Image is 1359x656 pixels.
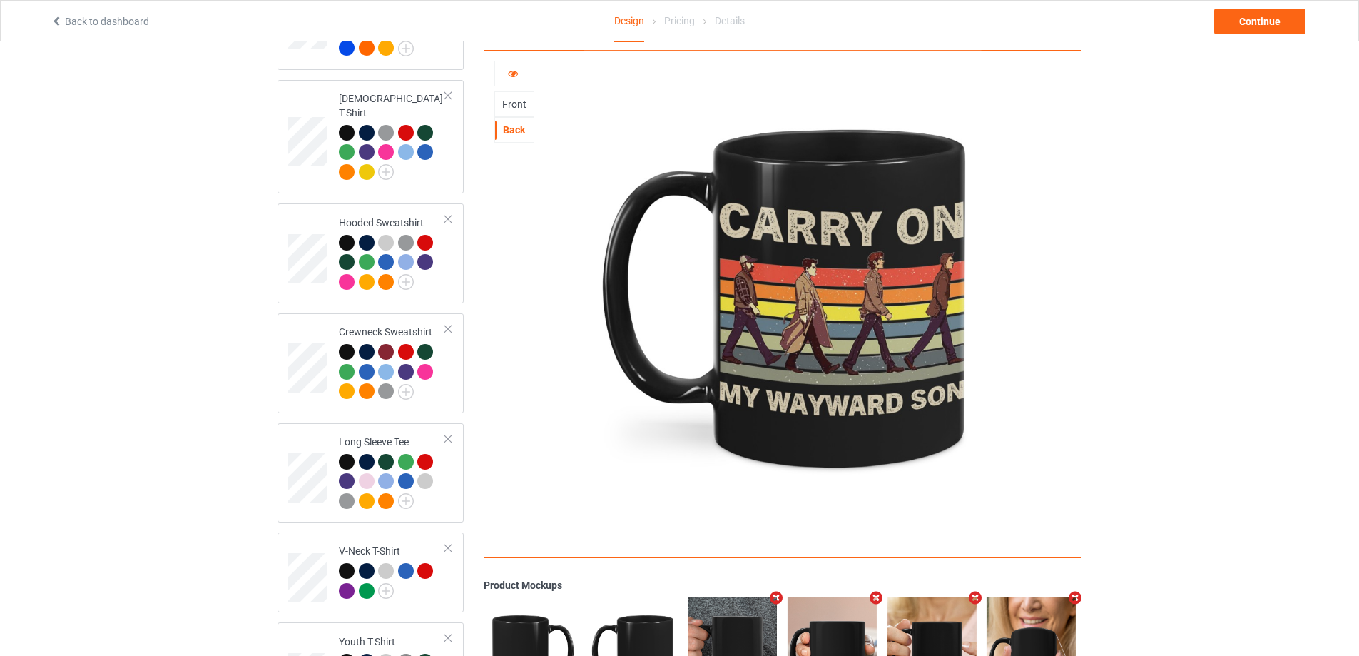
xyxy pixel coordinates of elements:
[339,544,445,597] div: V-Neck T-Shirt
[278,80,464,194] div: [DEMOGRAPHIC_DATA] T-Shirt
[867,590,885,605] i: Remove mockup
[398,493,414,509] img: svg+xml;base64,PD94bWwgdmVyc2lvbj0iMS4wIiBlbmNvZGluZz0iVVRGLTgiPz4KPHN2ZyB3aWR0aD0iMjJweCIgaGVpZ2...
[614,1,644,42] div: Design
[967,590,984,605] i: Remove mockup
[278,423,464,523] div: Long Sleeve Tee
[398,274,414,290] img: svg+xml;base64,PD94bWwgdmVyc2lvbj0iMS4wIiBlbmNvZGluZz0iVVRGLTgiPz4KPHN2ZyB3aWR0aD0iMjJweCIgaGVpZ2...
[768,590,785,605] i: Remove mockup
[398,384,414,400] img: svg+xml;base64,PD94bWwgdmVyc2lvbj0iMS4wIiBlbmNvZGluZz0iVVRGLTgiPz4KPHN2ZyB3aWR0aD0iMjJweCIgaGVpZ2...
[378,583,394,599] img: svg+xml;base64,PD94bWwgdmVyc2lvbj0iMS4wIiBlbmNvZGluZz0iVVRGLTgiPz4KPHN2ZyB3aWR0aD0iMjJweCIgaGVpZ2...
[664,1,695,41] div: Pricing
[278,533,464,612] div: V-Neck T-Shirt
[495,97,534,111] div: Front
[278,203,464,303] div: Hooded Sweatshirt
[378,164,394,180] img: svg+xml;base64,PD94bWwgdmVyc2lvbj0iMS4wIiBlbmNvZGluZz0iVVRGLTgiPz4KPHN2ZyB3aWR0aD0iMjJweCIgaGVpZ2...
[339,91,445,179] div: [DEMOGRAPHIC_DATA] T-Shirt
[398,41,414,56] img: svg+xml;base64,PD94bWwgdmVyc2lvbj0iMS4wIiBlbmNvZGluZz0iVVRGLTgiPz4KPHN2ZyB3aWR0aD0iMjJweCIgaGVpZ2...
[339,435,445,508] div: Long Sleeve Tee
[51,16,149,27] a: Back to dashboard
[495,123,534,137] div: Back
[1214,9,1305,34] div: Continue
[715,1,745,41] div: Details
[339,216,445,289] div: Hooded Sweatshirt
[484,578,1081,592] div: Product Mockups
[339,325,445,398] div: Crewneck Sweatshirt
[278,313,464,413] div: Crewneck Sweatshirt
[1067,590,1084,605] i: Remove mockup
